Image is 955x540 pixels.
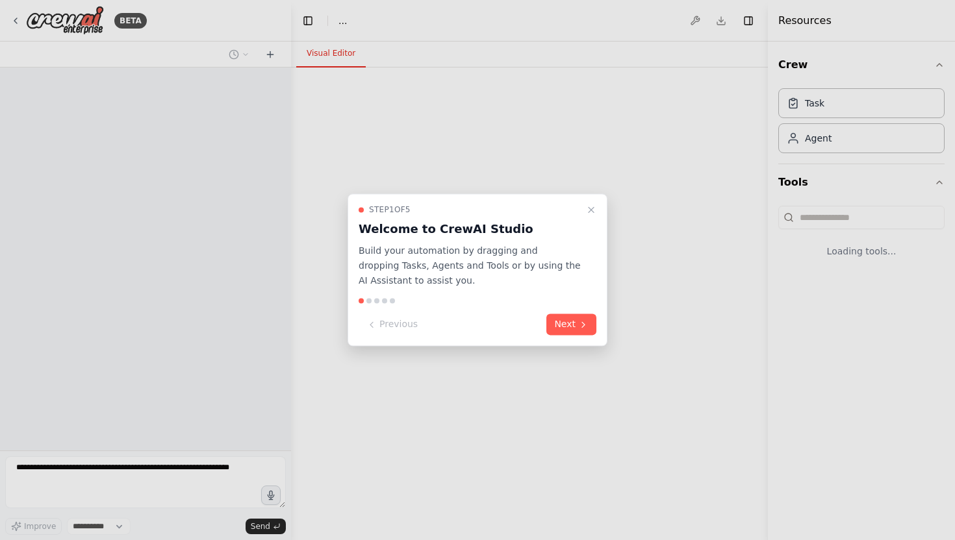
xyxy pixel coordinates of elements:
[583,202,599,217] button: Close walkthrough
[299,12,317,30] button: Hide left sidebar
[359,220,581,238] h3: Welcome to CrewAI Studio
[546,314,596,336] button: Next
[359,243,581,288] p: Build your automation by dragging and dropping Tasks, Agents and Tools or by using the AI Assista...
[369,204,411,215] span: Step 1 of 5
[359,314,426,336] button: Previous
